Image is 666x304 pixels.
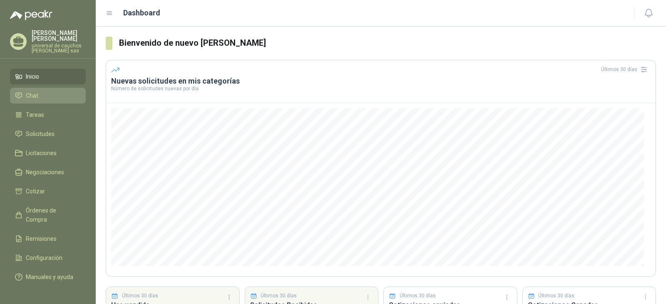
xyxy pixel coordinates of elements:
[400,292,436,300] p: Últimos 30 días
[32,43,86,53] p: universal de cauchos [PERSON_NAME] sas
[10,269,86,285] a: Manuales y ayuda
[10,250,86,266] a: Configuración
[10,107,86,123] a: Tareas
[26,272,73,282] span: Manuales y ayuda
[26,129,55,138] span: Solicitudes
[10,231,86,247] a: Remisiones
[26,72,39,81] span: Inicio
[26,187,45,196] span: Cotizar
[26,234,57,243] span: Remisiones
[10,145,86,161] a: Licitaciones
[261,292,297,300] p: Últimos 30 días
[10,164,86,180] a: Negociaciones
[111,86,651,91] p: Número de solicitudes nuevas por día
[123,7,160,19] h1: Dashboard
[601,63,651,76] div: Últimos 30 días
[119,37,656,49] h3: Bienvenido de nuevo [PERSON_NAME]
[111,76,651,86] h3: Nuevas solicitudes en mis categorías
[26,110,44,119] span: Tareas
[538,292,574,300] p: Últimos 30 días
[10,88,86,104] a: Chat
[26,168,64,177] span: Negociaciones
[10,203,86,227] a: Órdenes de Compra
[10,69,86,84] a: Inicio
[26,148,57,158] span: Licitaciones
[26,206,78,224] span: Órdenes de Compra
[10,183,86,199] a: Cotizar
[32,30,86,42] p: [PERSON_NAME] [PERSON_NAME]
[26,91,38,100] span: Chat
[26,253,62,262] span: Configuración
[10,126,86,142] a: Solicitudes
[10,10,52,20] img: Logo peakr
[122,292,158,300] p: Últimos 30 días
